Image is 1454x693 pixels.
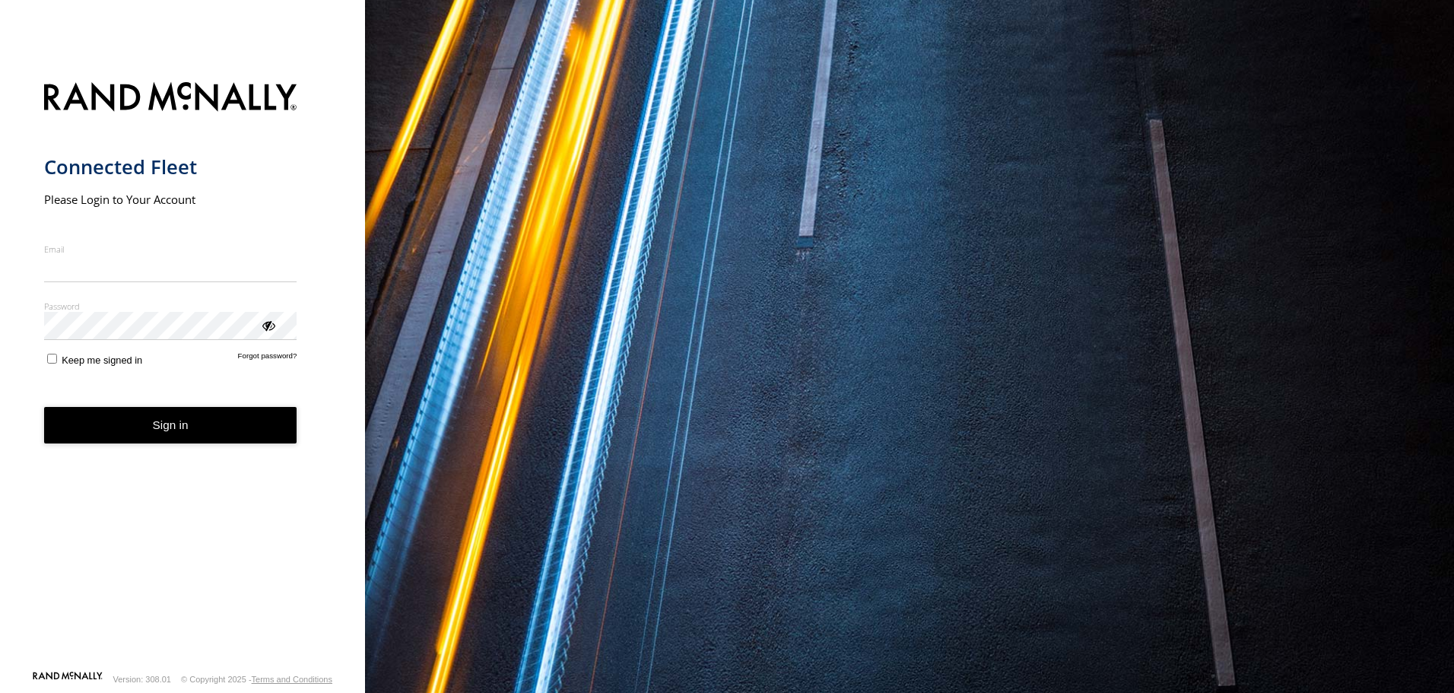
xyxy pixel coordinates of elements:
[44,300,297,312] label: Password
[44,407,297,444] button: Sign in
[44,243,297,255] label: Email
[44,192,297,207] h2: Please Login to Your Account
[33,672,103,687] a: Visit our Website
[47,354,57,364] input: Keep me signed in
[44,73,322,670] form: main
[113,675,171,684] div: Version: 308.01
[44,79,297,118] img: Rand McNally
[181,675,332,684] div: © Copyright 2025 -
[238,351,297,366] a: Forgot password?
[44,154,297,180] h1: Connected Fleet
[260,317,275,332] div: ViewPassword
[62,354,142,366] span: Keep me signed in
[252,675,332,684] a: Terms and Conditions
